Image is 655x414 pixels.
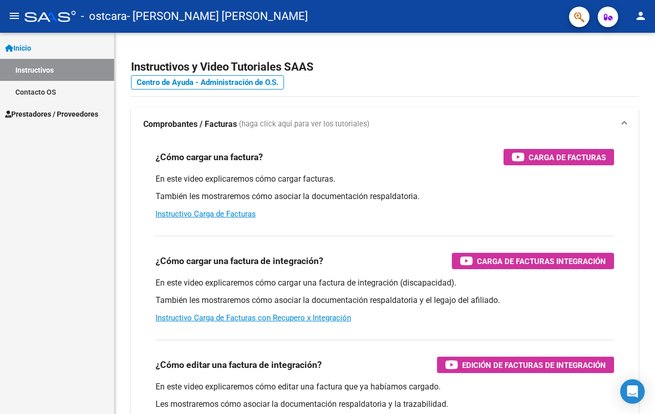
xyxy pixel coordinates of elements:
[529,151,606,164] span: Carga de Facturas
[504,149,614,165] button: Carga de Facturas
[5,108,98,120] span: Prestadores / Proveedores
[156,173,614,185] p: En este video explicaremos cómo cargar facturas.
[156,313,351,322] a: Instructivo Carga de Facturas con Recupero x Integración
[143,119,237,130] strong: Comprobantes / Facturas
[131,108,639,141] mat-expansion-panel-header: Comprobantes / Facturas (haga click aquí para ver los tutoriales)
[131,75,284,90] a: Centro de Ayuda - Administración de O.S.
[81,5,127,28] span: - ostcara
[156,381,614,393] p: En este video explicaremos cómo editar una factura que ya habíamos cargado.
[620,379,645,404] div: Open Intercom Messenger
[437,357,614,373] button: Edición de Facturas de integración
[156,295,614,306] p: También les mostraremos cómo asociar la documentación respaldatoria y el legajo del afiliado.
[156,254,323,268] h3: ¿Cómo cargar una factura de integración?
[156,209,256,219] a: Instructivo Carga de Facturas
[462,359,606,372] span: Edición de Facturas de integración
[127,5,308,28] span: - [PERSON_NAME] [PERSON_NAME]
[156,191,614,202] p: También les mostraremos cómo asociar la documentación respaldatoria.
[239,119,369,130] span: (haga click aquí para ver los tutoriales)
[156,358,322,372] h3: ¿Cómo editar una factura de integración?
[8,10,20,22] mat-icon: menu
[452,253,614,269] button: Carga de Facturas Integración
[156,150,263,164] h3: ¿Cómo cargar una factura?
[5,42,31,54] span: Inicio
[477,255,606,268] span: Carga de Facturas Integración
[131,57,639,77] h2: Instructivos y Video Tutoriales SAAS
[156,399,614,410] p: Les mostraremos cómo asociar la documentación respaldatoria y la trazabilidad.
[635,10,647,22] mat-icon: person
[156,277,614,289] p: En este video explicaremos cómo cargar una factura de integración (discapacidad).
